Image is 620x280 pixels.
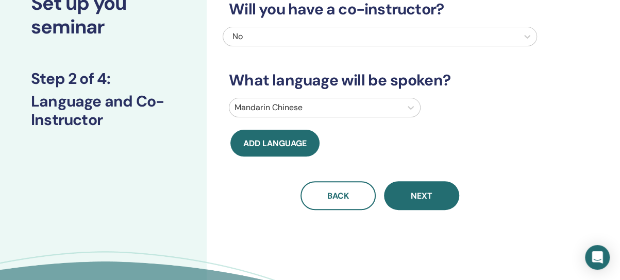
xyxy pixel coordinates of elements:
[384,181,459,210] button: Next
[411,190,432,201] span: Next
[243,138,307,149] span: Add language
[585,245,610,270] div: Open Intercom Messenger
[300,181,376,210] button: Back
[327,190,349,201] span: Back
[31,92,176,129] h3: Language and Co-Instructor
[223,71,537,90] h3: What language will be spoken?
[31,69,176,88] h3: Step 2 of 4 :
[232,31,243,42] span: No
[230,130,320,156] button: Add language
